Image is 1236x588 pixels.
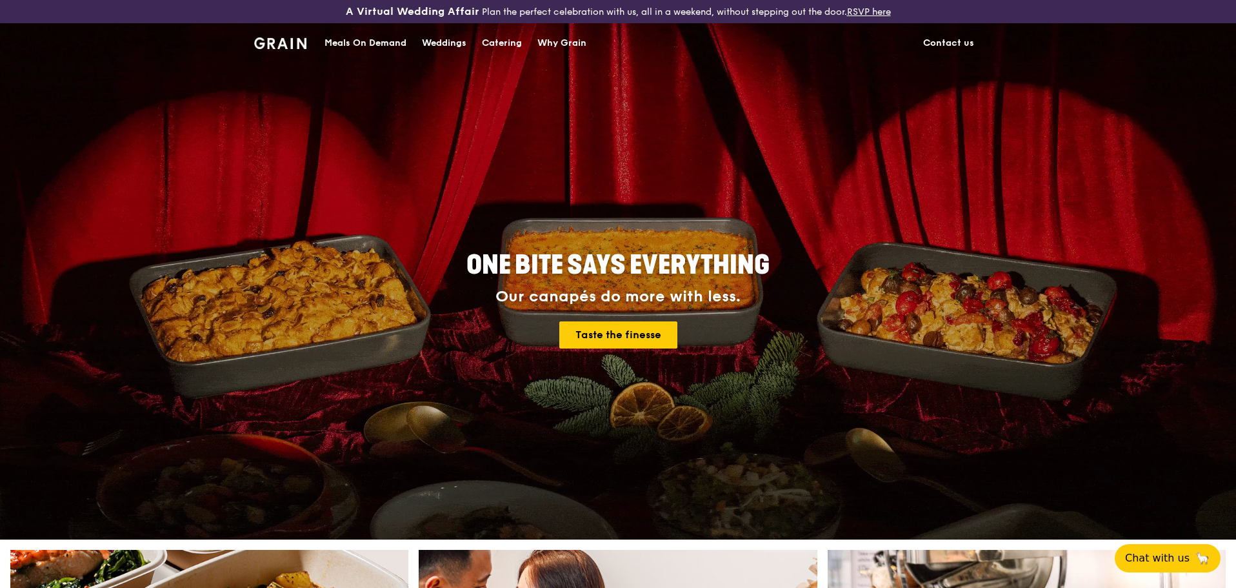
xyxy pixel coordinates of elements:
a: GrainGrain [254,23,306,61]
a: Contact us [915,24,982,63]
img: Grain [254,37,306,49]
button: Chat with us🦙 [1115,544,1221,573]
div: Meals On Demand [324,24,406,63]
div: Catering [482,24,522,63]
div: Plan the perfect celebration with us, all in a weekend, without stepping out the door. [246,5,990,18]
a: Why Grain [530,24,594,63]
a: Weddings [414,24,474,63]
a: Catering [474,24,530,63]
div: Our canapés do more with less. [386,288,850,306]
a: RSVP here [847,6,891,17]
span: ONE BITE SAYS EVERYTHING [466,250,770,281]
h3: A Virtual Wedding Affair [346,5,479,18]
span: 🦙 [1195,551,1210,566]
div: Why Grain [537,24,586,63]
span: Chat with us [1125,551,1190,566]
div: Weddings [422,24,466,63]
a: Taste the finesse [559,321,677,349]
